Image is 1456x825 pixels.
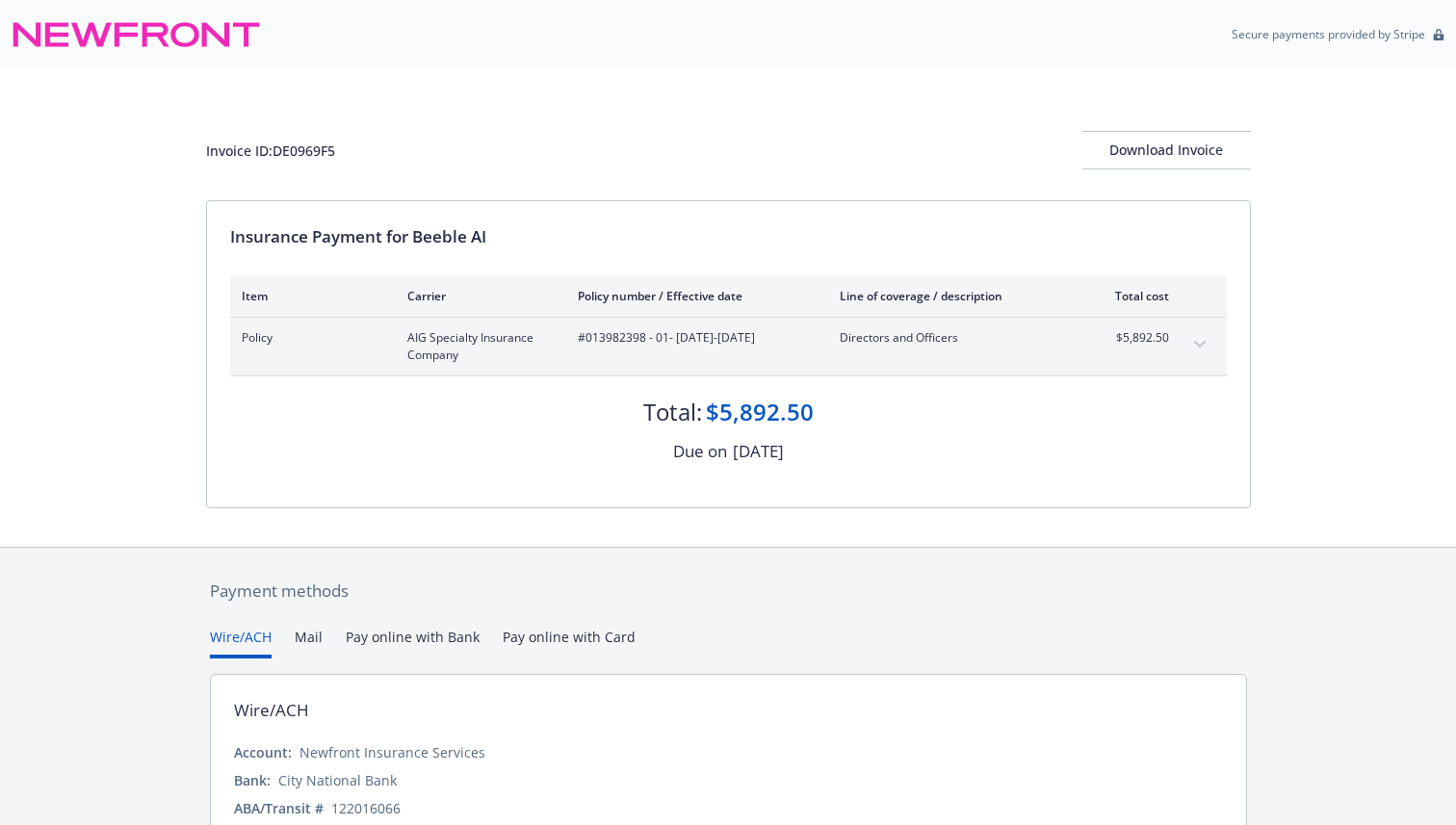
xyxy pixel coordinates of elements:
div: Payment methods [210,579,1247,604]
button: Pay online with Bank [346,627,480,658]
div: Insurance Payment for Beeble AI [230,224,1227,249]
div: Newfront Insurance Services [299,742,485,762]
button: Mail [295,627,323,658]
span: #013982398 - 01 - [DATE]-[DATE] [578,329,809,347]
button: Download Invoice [1082,131,1251,169]
span: Directors and Officers [840,329,1066,347]
div: Total: [643,396,702,428]
p: Secure payments provided by Stripe [1232,26,1425,42]
span: AIG Specialty Insurance Company [407,329,547,364]
div: Account: [234,742,292,762]
div: Invoice ID: DE0969F5 [206,141,335,161]
div: Due on [673,439,727,464]
div: Line of coverage / description [840,288,1066,304]
div: ABA/Transit # [234,798,324,818]
div: Carrier [407,288,547,304]
div: Policy number / Effective date [578,288,809,304]
div: Wire/ACH [234,698,309,723]
button: Wire/ACH [210,627,272,658]
div: Bank: [234,770,271,790]
div: City National Bank [278,770,397,790]
div: PolicyAIG Specialty Insurance Company#013982398 - 01- [DATE]-[DATE]Directors and Officers$5,892.5... [230,318,1227,375]
div: Item [242,288,377,304]
button: expand content [1184,329,1215,360]
div: 122016066 [331,798,401,818]
div: Total cost [1097,288,1169,304]
button: Pay online with Card [503,627,636,658]
span: Policy [242,329,377,347]
span: $5,892.50 [1097,329,1169,347]
div: $5,892.50 [706,396,814,428]
div: [DATE] [733,439,784,464]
